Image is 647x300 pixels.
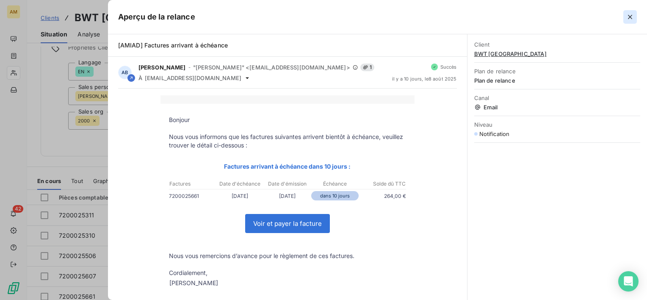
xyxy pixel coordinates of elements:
p: Échéance [312,180,358,188]
p: Factures [169,180,216,188]
span: Canal [474,94,640,101]
h5: Aperçu de la relance [118,11,195,23]
p: 7200025661 [169,192,216,200]
span: il y a 10 jours , le 8 août 2025 [392,76,457,81]
div: Open Intercom Messenger [618,271,639,292]
p: Factures arrivant à échéance dans 10 jours : [169,161,406,171]
p: [DATE] [216,192,264,200]
span: Notification [479,131,510,137]
p: Date d'émission [264,180,311,188]
div: [PERSON_NAME] [169,279,218,287]
p: [DATE] [264,192,311,200]
span: Plan de relance [474,68,640,75]
p: 264,00 € [359,192,406,200]
p: Date d'échéance [217,180,263,188]
span: 1 [360,64,374,71]
span: Succès [440,64,457,69]
span: [EMAIL_ADDRESS][DOMAIN_NAME] [145,75,241,81]
span: [AMIAD] Factures arrivant à échéance [118,42,228,49]
span: "[PERSON_NAME]" <[EMAIL_ADDRESS][DOMAIN_NAME]> [193,64,350,71]
p: dans 10 jours [311,191,359,200]
span: Niveau [474,121,640,128]
span: Client [474,41,640,48]
p: Cordialement, [169,269,406,277]
span: BWT [GEOGRAPHIC_DATA] [474,50,640,57]
span: Email [474,104,640,111]
span: À [138,75,142,81]
span: Plan de relance [474,77,640,84]
a: Voir et payer la facture [246,214,329,233]
span: - [188,65,191,70]
span: [PERSON_NAME] [138,64,186,71]
div: AB [118,66,132,79]
p: Nous vous informons que les factures suivantes arrivent bientôt à échéance, veuillez trouver le d... [169,133,406,150]
p: Nous vous remercions d’avance pour le règlement de ces factures. [169,252,406,260]
p: Solde dû TTC [359,180,406,188]
p: Bonjour [169,116,406,124]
